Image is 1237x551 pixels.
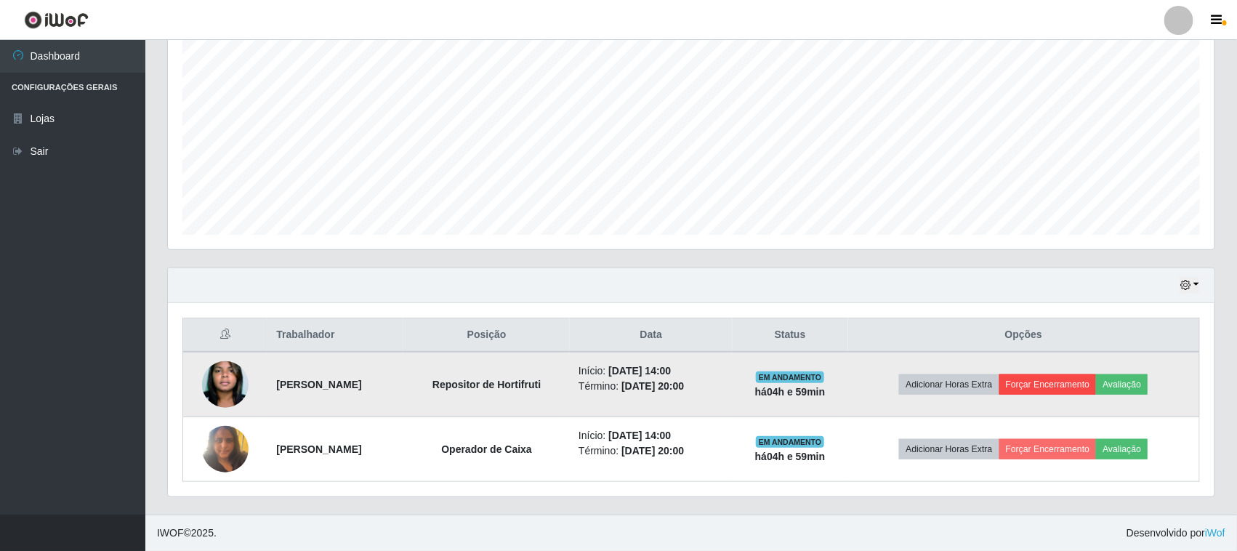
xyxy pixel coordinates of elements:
time: [DATE] 14:00 [608,430,671,441]
strong: Repositor de Hortifruti [432,379,541,390]
li: Início: [579,428,723,443]
time: [DATE] 20:00 [621,445,684,457]
button: Adicionar Horas Extra [899,374,999,395]
th: Data [570,318,732,353]
button: Adicionar Horas Extra [899,439,999,459]
strong: há 04 h e 59 min [755,386,826,398]
th: Posição [403,318,570,353]
li: Término: [579,443,723,459]
span: IWOF [157,527,184,539]
button: Forçar Encerramento [999,439,1097,459]
li: Término: [579,379,723,394]
li: Início: [579,363,723,379]
time: [DATE] 20:00 [621,380,684,392]
button: Forçar Encerramento [999,374,1097,395]
a: iWof [1205,527,1225,539]
img: 1755699349623.jpeg [202,418,249,480]
th: Status [733,318,848,353]
span: EM ANDAMENTO [756,371,825,383]
button: Avaliação [1096,439,1148,459]
strong: há 04 h e 59 min [755,451,826,462]
time: [DATE] 14:00 [608,365,671,377]
strong: [PERSON_NAME] [276,379,361,390]
th: Opções [848,318,1200,353]
th: Trabalhador [267,318,403,353]
img: CoreUI Logo [24,11,89,29]
strong: Operador de Caixa [441,443,532,455]
button: Avaliação [1096,374,1148,395]
span: © 2025 . [157,526,217,541]
strong: [PERSON_NAME] [276,443,361,455]
img: 1607161197094.jpeg [202,349,249,420]
span: EM ANDAMENTO [756,436,825,448]
span: Desenvolvido por [1127,526,1225,541]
